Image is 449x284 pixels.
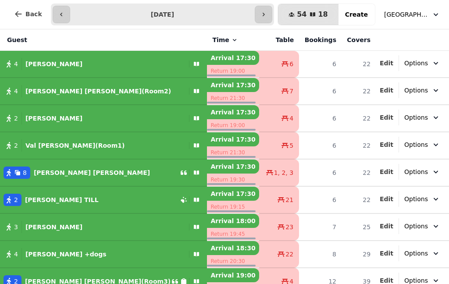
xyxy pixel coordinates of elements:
[289,87,293,96] span: 7
[299,78,342,105] td: 6
[404,86,428,95] span: Options
[207,187,259,201] p: Arrival 17:30
[289,60,293,68] span: 6
[379,7,445,22] button: [GEOGRAPHIC_DATA]
[207,160,259,174] p: Arrival 17:30
[399,137,445,153] button: Options
[25,250,107,259] p: [PERSON_NAME] +dogs
[25,223,82,231] p: [PERSON_NAME]
[380,142,393,148] span: Edit
[399,191,445,207] button: Options
[399,55,445,71] button: Options
[299,213,342,241] td: 7
[404,140,428,149] span: Options
[404,167,428,176] span: Options
[259,29,299,51] th: Table
[380,140,393,149] button: Edit
[342,105,376,132] td: 22
[342,241,376,268] td: 29
[207,201,259,213] p: Return 19:15
[278,4,339,25] button: 5418
[14,250,18,259] span: 4
[7,4,49,25] button: Back
[207,51,259,65] p: Arrival 17:30
[380,113,393,122] button: Edit
[399,82,445,98] button: Options
[404,113,428,122] span: Options
[207,105,259,119] p: Arrival 17:30
[399,245,445,261] button: Options
[342,78,376,105] td: 22
[207,146,259,159] p: Return 21:30
[25,11,42,17] span: Back
[380,196,393,202] span: Edit
[342,213,376,241] td: 25
[342,159,376,186] td: 22
[212,35,229,44] span: Time
[380,249,393,258] button: Edit
[207,78,259,92] p: Arrival 17:30
[207,174,259,186] p: Return 19:30
[380,223,393,229] span: Edit
[404,59,428,67] span: Options
[299,132,342,159] td: 6
[212,35,238,44] button: Time
[380,167,393,176] button: Edit
[207,268,259,282] p: Arrival 19:00
[299,241,342,268] td: 8
[342,132,376,159] td: 22
[14,60,18,68] span: 4
[14,114,18,123] span: 2
[380,169,393,175] span: Edit
[289,141,293,150] span: 5
[285,195,293,204] span: 21
[207,214,259,228] p: Arrival 18:00
[380,277,393,284] span: Edit
[207,92,259,104] p: Return 21:30
[399,164,445,180] button: Options
[342,51,376,78] td: 22
[299,186,342,213] td: 6
[384,10,428,19] span: [GEOGRAPHIC_DATA]
[297,11,306,18] span: 54
[380,86,393,95] button: Edit
[299,159,342,186] td: 6
[289,114,293,123] span: 4
[14,223,18,231] span: 3
[318,11,328,18] span: 18
[399,110,445,125] button: Options
[25,195,99,204] p: [PERSON_NAME] TILL
[207,132,259,146] p: Arrival 17:30
[380,195,393,203] button: Edit
[404,249,428,258] span: Options
[380,114,393,121] span: Edit
[338,4,375,25] button: Create
[380,87,393,93] span: Edit
[207,255,259,267] p: Return 20:30
[25,114,82,123] p: [PERSON_NAME]
[404,195,428,203] span: Options
[207,241,259,255] p: Arrival 18:30
[274,168,294,177] span: 1, 2, 3
[399,218,445,234] button: Options
[380,222,393,231] button: Edit
[380,59,393,67] button: Edit
[299,29,342,51] th: Bookings
[299,51,342,78] td: 6
[342,186,376,213] td: 22
[404,222,428,231] span: Options
[207,65,259,77] p: Return 19:00
[380,60,393,66] span: Edit
[25,87,171,96] p: [PERSON_NAME] [PERSON_NAME](Room2)
[299,105,342,132] td: 6
[380,250,393,256] span: Edit
[14,87,18,96] span: 4
[14,195,18,204] span: 2
[25,141,125,150] p: Val [PERSON_NAME](Room1)
[34,168,150,177] p: [PERSON_NAME] [PERSON_NAME]
[285,223,293,231] span: 23
[25,60,82,68] p: [PERSON_NAME]
[207,119,259,131] p: Return 19:00
[345,11,368,18] span: Create
[14,141,18,150] span: 2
